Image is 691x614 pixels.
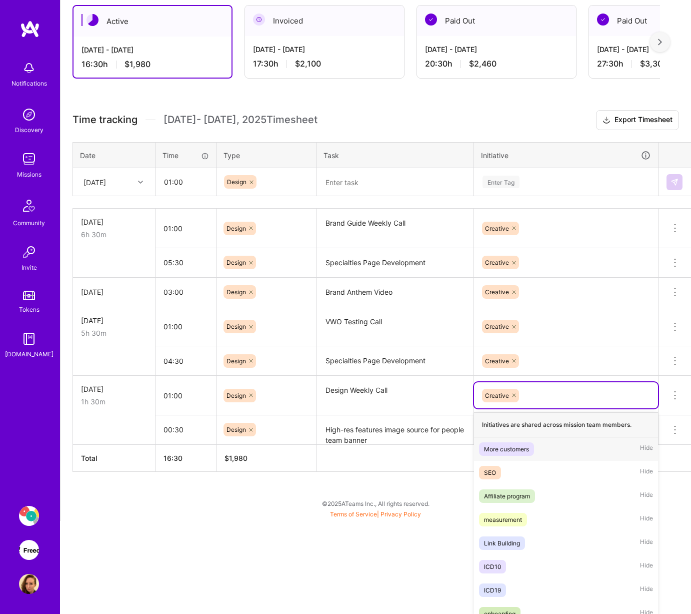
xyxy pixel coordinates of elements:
[295,59,321,69] span: $2,100
[484,491,530,501] div: Affiliate program
[226,357,246,365] span: Design
[20,20,40,38] img: logo
[21,262,37,273] div: Invite
[245,6,404,36] div: Invoiced
[81,45,223,55] div: [DATE] - [DATE]
[226,323,246,330] span: Design
[155,279,216,305] input: HH:MM
[330,510,421,518] span: |
[73,142,155,168] th: Date
[485,323,509,330] span: Creative
[124,59,150,70] span: $1,980
[155,382,216,409] input: HH:MM
[224,454,247,462] span: $ 1,980
[658,39,662,46] img: right
[16,574,41,594] a: User Avatar
[60,491,691,516] div: © 2025 ATeams Inc., All rights reserved.
[156,169,215,195] input: HH:MM
[11,78,47,89] div: Notifications
[484,467,496,478] div: SEO
[317,377,472,414] textarea: Design Weekly Call
[155,215,216,242] input: HH:MM
[17,169,41,180] div: Missions
[317,347,472,375] textarea: Specialties Page Development
[226,392,246,399] span: Design
[163,114,317,126] span: [DATE] - [DATE] , 2025 Timesheet
[670,178,678,186] img: Submit
[81,59,223,70] div: 16:30 h
[19,574,39,594] img: User Avatar
[317,210,472,247] textarea: Brand Guide Weekly Call
[485,392,509,399] span: Creative
[81,396,147,407] div: 1h 30m
[155,416,216,443] input: HH:MM
[81,287,147,297] div: [DATE]
[5,349,53,359] div: [DOMAIN_NAME]
[19,540,39,560] img: GetFreed.AI - Large Scale Marketing Team
[138,180,143,185] i: icon Chevron
[86,14,98,26] img: Active
[485,288,509,296] span: Creative
[317,416,472,444] textarea: High-res features image source for people team banner
[484,514,522,525] div: measurement
[640,59,667,69] span: $3,300
[597,14,609,26] img: Paid Out
[72,114,137,126] span: Time tracking
[469,59,496,69] span: $2,460
[640,536,653,550] span: Hide
[81,384,147,394] div: [DATE]
[81,229,147,240] div: 6h 30m
[485,225,509,232] span: Creative
[317,308,472,346] textarea: VWO Testing Call
[81,328,147,338] div: 5h 30m
[16,540,41,560] a: GetFreed.AI - Large Scale Marketing Team
[425,44,568,55] div: [DATE] - [DATE]
[19,506,39,526] img: Partum Health: Care for families pre-conception to early parenthood
[226,288,246,296] span: Design
[253,44,396,55] div: [DATE] - [DATE]
[23,291,35,300] img: tokens
[162,150,209,161] div: Time
[253,14,265,26] img: Invoiced
[155,348,216,374] input: HH:MM
[482,174,519,190] div: Enter Tag
[417,6,576,36] div: Paid Out
[602,115,610,126] i: icon Download
[227,178,246,186] span: Design
[485,259,509,266] span: Creative
[484,444,529,454] div: More customers
[425,59,568,69] div: 20:30 h
[216,142,316,168] th: Type
[19,242,39,262] img: Invite
[253,59,396,69] div: 17:30 h
[19,329,39,349] img: guide book
[380,510,421,518] a: Privacy Policy
[73,6,231,37] div: Active
[155,313,216,340] input: HH:MM
[19,105,39,125] img: discovery
[15,125,43,135] div: Discovery
[13,218,45,228] div: Community
[226,225,246,232] span: Design
[317,279,472,306] textarea: Brand Anthem Video
[19,58,39,78] img: bell
[484,538,520,548] div: Link Building
[226,259,246,266] span: Design
[19,149,39,169] img: teamwork
[317,249,472,277] textarea: Specialties Page Development
[484,561,501,572] div: ICD10
[481,150,651,161] div: Initiative
[640,583,653,597] span: Hide
[316,142,474,168] th: Task
[155,249,216,276] input: HH:MM
[19,304,39,315] div: Tokens
[425,14,437,26] img: Paid Out
[81,315,147,326] div: [DATE]
[83,177,106,187] div: [DATE]
[17,194,41,218] img: Community
[81,217,147,227] div: [DATE]
[330,510,377,518] a: Terms of Service
[596,110,679,130] button: Export Timesheet
[155,444,216,471] th: 16:30
[485,357,509,365] span: Creative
